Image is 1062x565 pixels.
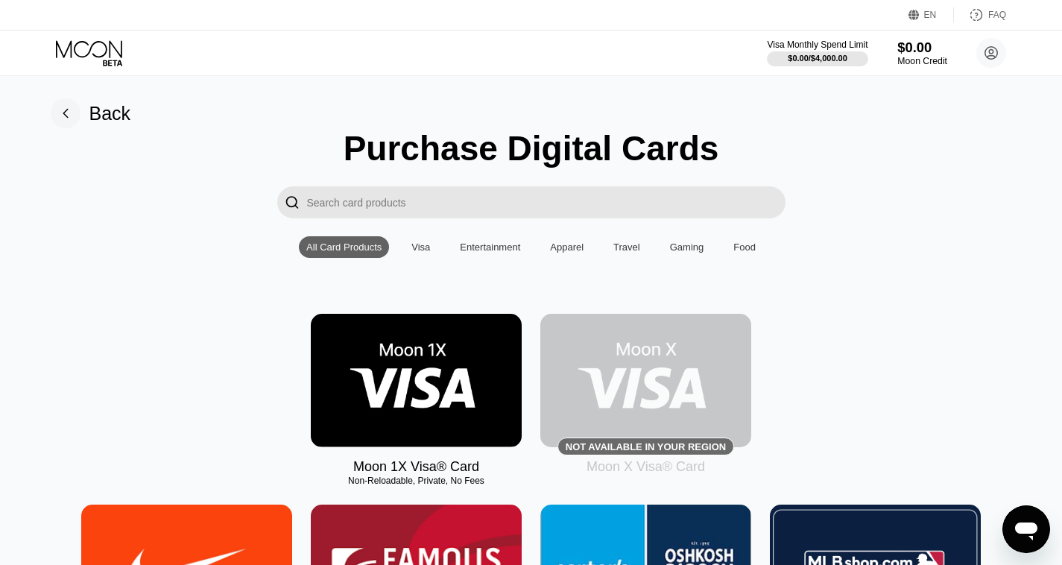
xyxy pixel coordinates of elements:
[89,103,131,124] div: Back
[277,186,307,218] div: 
[726,236,763,258] div: Food
[1002,505,1050,553] iframe: Button to launch messaging window
[897,40,947,55] div: $0.00
[587,459,705,475] div: Moon X Visa® Card
[550,242,584,253] div: Apparel
[954,7,1006,22] div: FAQ
[767,40,867,50] div: Visa Monthly Spend Limit
[908,7,954,22] div: EN
[788,54,847,63] div: $0.00 / $4,000.00
[540,314,751,447] div: Not available in your region
[311,476,522,486] div: Non-Reloadable, Private, No Fees
[460,242,520,253] div: Entertainment
[733,242,756,253] div: Food
[344,128,719,168] div: Purchase Digital Cards
[924,10,937,20] div: EN
[897,56,947,66] div: Moon Credit
[988,10,1006,20] div: FAQ
[353,459,479,475] div: Moon 1X Visa® Card
[411,242,430,253] div: Visa
[307,186,786,218] input: Search card products
[285,194,300,211] div: 
[452,236,528,258] div: Entertainment
[306,242,382,253] div: All Card Products
[663,236,712,258] div: Gaming
[897,40,947,66] div: $0.00Moon Credit
[299,236,389,258] div: All Card Products
[51,98,131,128] div: Back
[767,40,867,66] div: Visa Monthly Spend Limit$0.00/$4,000.00
[606,236,648,258] div: Travel
[543,236,591,258] div: Apparel
[670,242,704,253] div: Gaming
[566,441,726,452] div: Not available in your region
[404,236,437,258] div: Visa
[613,242,640,253] div: Travel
